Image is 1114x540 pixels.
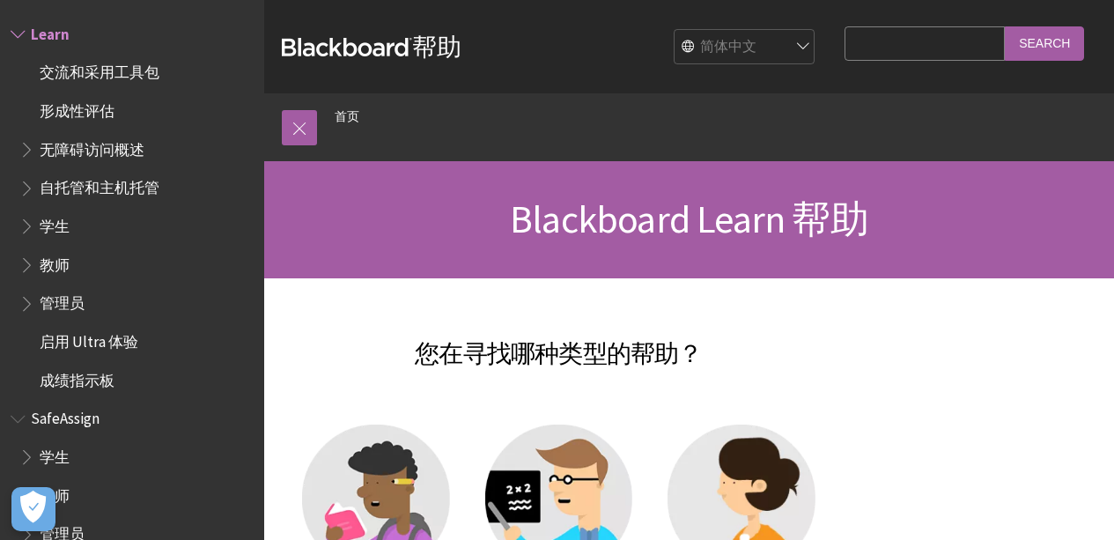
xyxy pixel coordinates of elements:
[40,366,114,389] span: 成绩指示板
[11,19,254,396] nav: Book outline for Blackboard Learn Help
[40,174,159,197] span: 自托管和主机托管
[40,289,85,313] span: 管理员
[282,314,836,372] h2: 您在寻找哪种类型的帮助？
[31,404,100,428] span: SafeAssign
[40,442,70,466] span: 学生
[40,250,70,274] span: 教师
[40,58,159,82] span: 交流和采用工具包
[40,96,114,120] span: 形成性评估
[11,487,55,531] button: Open Preferences
[510,195,868,243] span: Blackboard Learn 帮助
[675,30,815,65] select: Site Language Selector
[282,38,412,56] strong: Blackboard
[40,135,144,159] span: 无障碍访问概述
[1005,26,1084,61] input: Search
[335,106,359,128] a: 首页
[40,481,70,505] span: 教师
[40,327,138,351] span: 启用 Ultra 体验
[31,19,70,43] span: Learn
[282,31,461,63] a: Blackboard帮助
[40,211,70,235] span: 学生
